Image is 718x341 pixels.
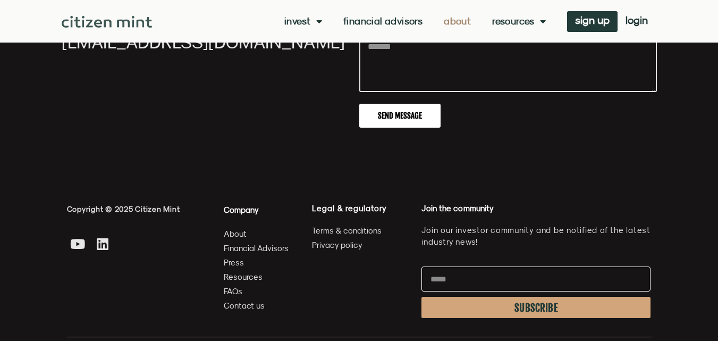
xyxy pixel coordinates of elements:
[312,224,382,237] span: Terms & conditions
[224,227,247,240] span: About
[224,270,263,284] span: Resources
[359,104,441,128] button: Send Message
[444,16,471,27] a: About
[575,16,610,24] span: sign up
[284,16,322,27] a: Invest
[312,238,362,252] span: Privacy policy
[343,16,423,27] a: Financial Advisors
[224,203,289,217] h4: Company
[67,205,180,213] span: Copyright © 2025 Citizen Mint
[312,203,411,213] h4: Legal & regulatory
[224,256,244,269] span: Press
[224,299,265,312] span: Contact us
[224,299,289,312] a: Contact us
[421,203,651,214] h4: Join the community
[224,227,289,240] a: About
[421,297,651,318] button: SUBSCRIBE
[224,285,289,298] a: FAQs
[421,267,651,323] form: Newsletter
[514,304,558,312] span: SUBSCRIBE
[224,242,289,255] a: Financial Advisors
[618,11,656,32] a: login
[224,270,289,284] a: Resources
[421,224,651,248] p: Join our investor community and be notified of the latest industry news!
[224,285,242,298] span: FAQs
[224,256,289,269] a: Press
[492,16,546,27] a: Resources
[284,16,546,27] nav: Menu
[378,112,422,120] span: Send Message
[312,238,411,252] a: Privacy policy
[62,16,153,28] img: Citizen Mint
[312,224,411,237] a: Terms & conditions
[567,11,618,32] a: sign up
[626,16,648,24] span: login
